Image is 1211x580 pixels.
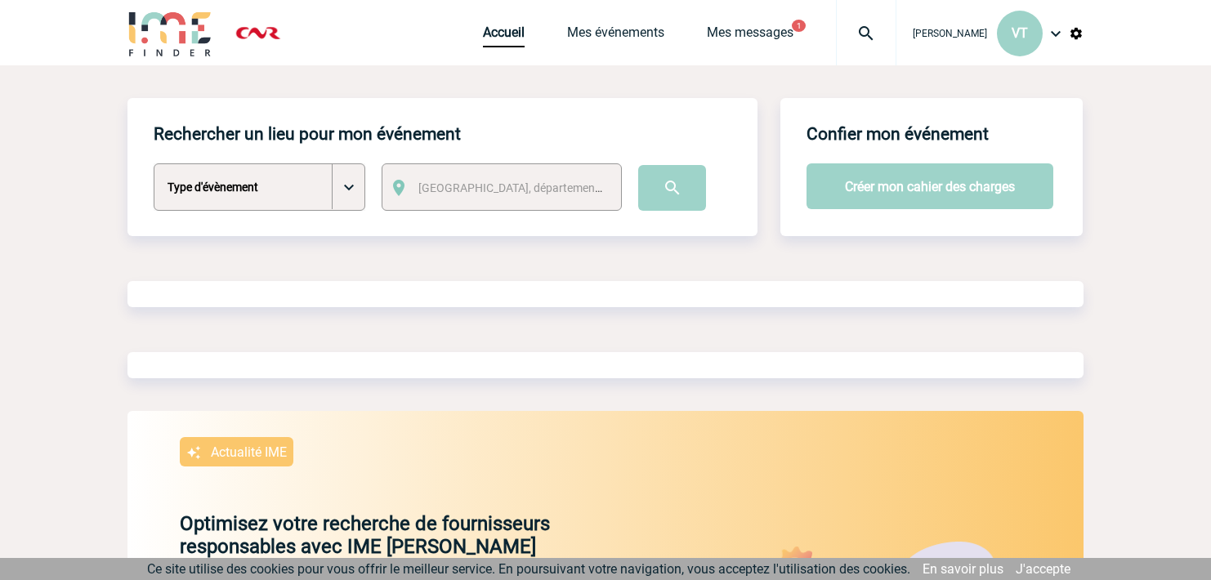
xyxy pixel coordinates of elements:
button: Créer mon cahier des charges [807,163,1053,209]
p: Actualité IME [211,444,287,460]
img: IME-Finder [127,10,212,56]
p: Optimisez votre recherche de fournisseurs responsables avec IME [PERSON_NAME] [127,512,670,558]
h4: Confier mon événement [807,124,989,144]
span: Ce site utilise des cookies pour vous offrir le meilleur service. En poursuivant votre navigation... [147,561,910,577]
a: Accueil [483,25,525,47]
a: J'accepte [1016,561,1070,577]
a: Mes événements [567,25,664,47]
h4: Rechercher un lieu pour mon événement [154,124,461,144]
button: 1 [792,20,806,32]
a: Mes messages [707,25,793,47]
input: Submit [638,165,706,211]
span: [PERSON_NAME] [913,28,987,39]
span: [GEOGRAPHIC_DATA], département, région... [418,181,646,194]
a: En savoir plus [923,561,1003,577]
span: VT [1012,25,1028,41]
